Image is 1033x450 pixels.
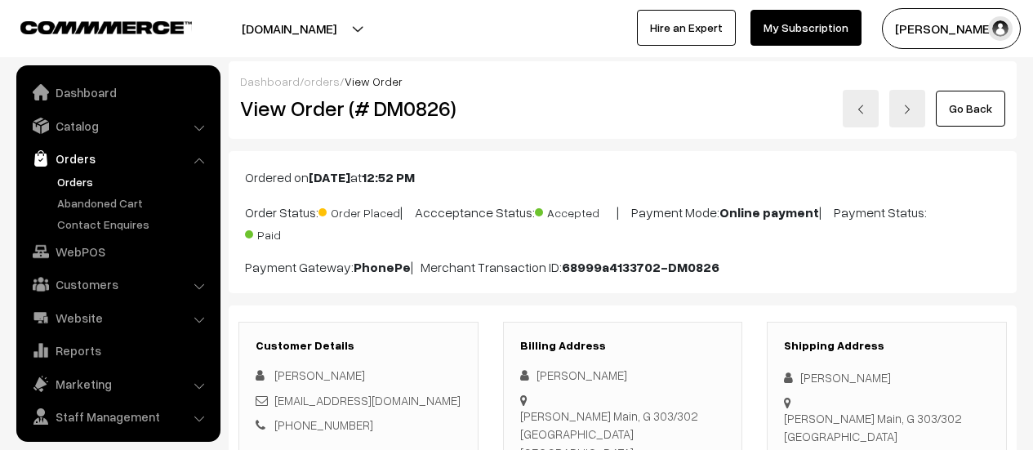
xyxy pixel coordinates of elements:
[274,393,461,408] a: [EMAIL_ADDRESS][DOMAIN_NAME]
[784,339,990,353] h3: Shipping Address
[20,270,215,299] a: Customers
[345,74,403,88] span: View Order
[856,105,866,114] img: left-arrow.png
[20,369,215,399] a: Marketing
[902,105,912,114] img: right-arrow.png
[245,167,1000,187] p: Ordered on at
[53,173,215,190] a: Orders
[309,169,350,185] b: [DATE]
[784,368,990,387] div: [PERSON_NAME]
[256,339,461,353] h3: Customer Details
[274,368,365,382] span: [PERSON_NAME]
[520,339,726,353] h3: Billing Address
[936,91,1005,127] a: Go Back
[245,257,1000,277] p: Payment Gateway: | Merchant Transaction ID:
[20,16,163,36] a: COMMMERCE
[882,8,1021,49] button: [PERSON_NAME]
[318,200,400,221] span: Order Placed
[20,402,215,431] a: Staff Management
[53,216,215,233] a: Contact Enquires
[20,111,215,140] a: Catalog
[354,259,411,275] b: PhonePe
[20,336,215,365] a: Reports
[988,16,1013,41] img: user
[637,10,736,46] a: Hire an Expert
[562,259,719,275] b: 68999a4133702-DM0826
[20,78,215,107] a: Dashboard
[750,10,862,46] a: My Subscription
[20,144,215,173] a: Orders
[245,222,327,243] span: Paid
[240,73,1005,90] div: / /
[185,8,394,49] button: [DOMAIN_NAME]
[20,21,192,33] img: COMMMERCE
[20,303,215,332] a: Website
[240,74,300,88] a: Dashboard
[719,204,819,221] b: Online payment
[362,169,415,185] b: 12:52 PM
[274,417,373,432] a: [PHONE_NUMBER]
[20,237,215,266] a: WebPOS
[240,96,479,121] h2: View Order (# DM0826)
[53,194,215,212] a: Abandoned Cart
[245,200,1000,244] p: Order Status: | Accceptance Status: | Payment Mode: | Payment Status:
[535,200,617,221] span: Accepted
[304,74,340,88] a: orders
[520,366,726,385] div: [PERSON_NAME]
